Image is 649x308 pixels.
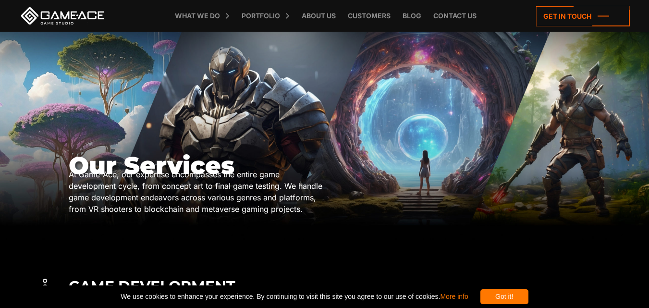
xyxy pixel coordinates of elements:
div: Got it! [480,289,528,304]
h1: Our Services [69,152,325,179]
div: At Game-Ace, our expertise encompasses the entire game development cycle, from concept art to fin... [69,169,325,215]
a: Get in touch [536,6,630,26]
h2: Game Development [69,278,580,294]
span: We use cookies to enhance your experience. By continuing to visit this site you agree to our use ... [121,289,468,304]
a: More info [440,293,468,300]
